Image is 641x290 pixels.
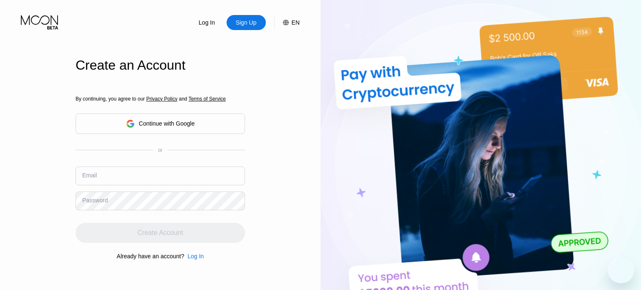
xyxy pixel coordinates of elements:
span: Terms of Service [189,96,226,102]
div: Sign Up [227,15,266,30]
div: Log In [198,18,216,27]
div: Password [82,197,108,204]
iframe: Button to launch messaging window [608,257,634,283]
span: Privacy Policy [146,96,177,102]
span: and [177,96,189,102]
div: Log In [184,253,204,260]
div: By continuing, you agree to our [76,96,245,102]
div: Continue with Google [76,113,245,134]
div: Log In [187,15,227,30]
div: Log In [187,253,204,260]
div: Already have an account? [117,253,184,260]
div: Continue with Google [139,120,195,127]
div: Create an Account [76,58,245,73]
div: EN [292,19,300,26]
div: EN [274,15,300,30]
div: or [158,147,163,153]
div: Email [82,172,97,179]
div: Sign Up [235,18,257,27]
